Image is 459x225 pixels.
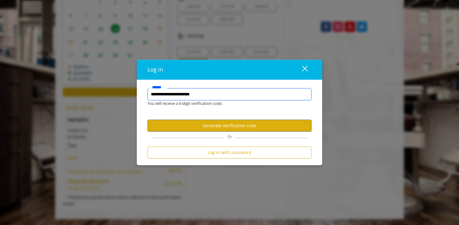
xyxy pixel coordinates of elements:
button: Generate verification code [147,120,312,132]
div: close dialog [295,65,307,74]
span: Or [224,134,235,140]
span: Log in [147,66,163,73]
div: You will receive a 6-digit verification code. [143,101,307,107]
button: close dialog [291,64,312,76]
button: Log in with password [147,147,312,159]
